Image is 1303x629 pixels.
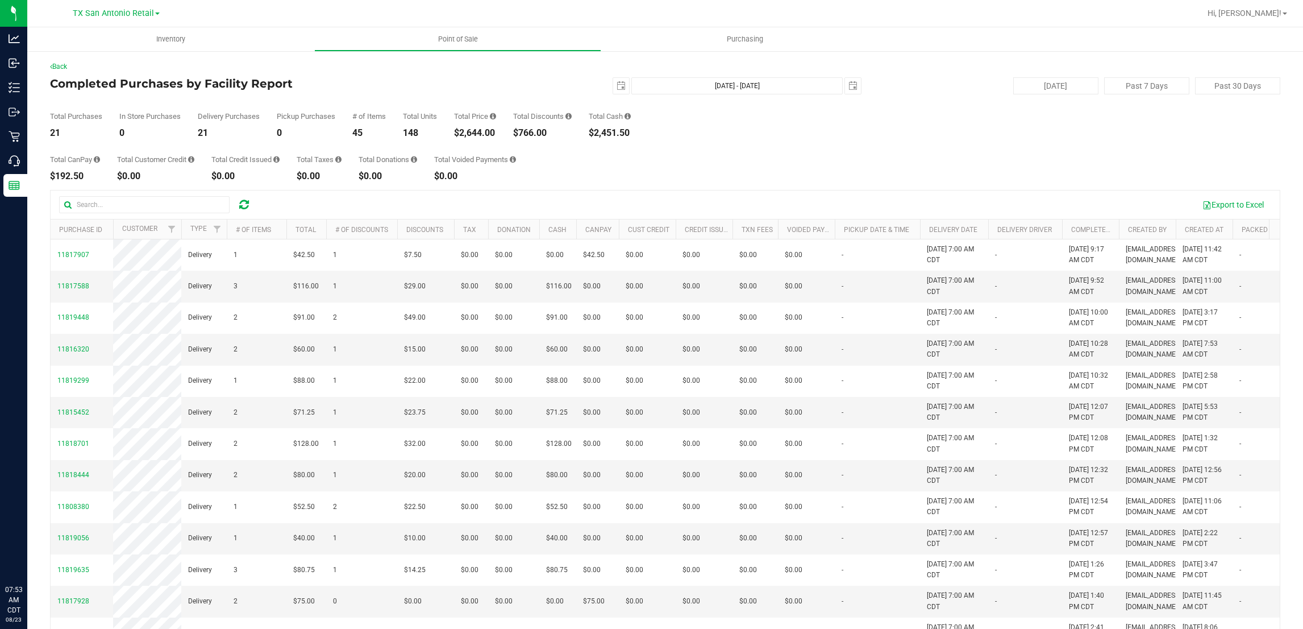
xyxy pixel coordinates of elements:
div: $192.50 [50,172,100,181]
span: $0.00 [739,502,757,512]
span: $0.00 [739,375,757,386]
span: $80.00 [293,470,315,481]
span: $0.00 [626,312,643,323]
span: $0.00 [495,250,513,260]
span: $91.00 [546,312,568,323]
span: 11815452 [57,408,89,416]
span: TX San Antonio Retail [73,9,154,18]
span: $0.00 [682,312,700,323]
span: [EMAIL_ADDRESS][DOMAIN_NAME] [1126,496,1181,518]
span: - [995,502,997,512]
span: [DATE] 7:00 AM CDT [927,370,981,392]
span: $0.00 [682,250,700,260]
span: $0.00 [495,533,513,544]
span: $22.50 [404,502,426,512]
span: Point of Sale [423,34,493,44]
inline-svg: Inbound [9,57,20,69]
i: Sum of all account credit issued for all refunds from returned purchases in the date range. [273,156,280,163]
div: 21 [198,129,260,138]
span: $0.00 [495,375,513,386]
span: [DATE] 7:00 AM CDT [927,402,981,423]
span: $0.00 [626,375,643,386]
span: 1 [333,344,337,355]
span: - [995,344,997,355]
span: [DATE] 3:17 PM CDT [1183,307,1226,329]
a: Pickup Date & Time [844,226,909,234]
span: 1 [333,281,337,292]
span: $0.00 [583,312,601,323]
span: 2 [234,312,238,323]
span: $0.00 [682,533,700,544]
span: 1 [333,407,337,418]
span: $49.00 [404,312,426,323]
span: [DATE] 7:00 AM CDT [927,465,981,486]
span: - [842,502,843,512]
span: $0.00 [583,375,601,386]
span: $0.00 [495,312,513,323]
span: - [842,470,843,481]
span: $0.00 [785,375,802,386]
span: $116.00 [293,281,319,292]
span: [DATE] 11:06 AM CDT [1183,496,1226,518]
input: Search... [59,196,230,213]
span: $0.00 [785,250,802,260]
span: [DATE] 10:32 AM CDT [1069,370,1112,392]
a: Customer [122,225,157,233]
span: [DATE] 7:53 AM CDT [1183,338,1226,360]
span: [DATE] 11:00 AM CDT [1183,275,1226,297]
span: $0.00 [785,281,802,292]
span: $0.00 [626,438,643,449]
span: [DATE] 7:00 AM CDT [927,275,981,297]
span: - [842,533,843,544]
span: [EMAIL_ADDRESS][DOMAIN_NAME] [1126,433,1181,454]
span: [DATE] 7:00 AM CDT [927,244,981,266]
div: Delivery Purchases [198,113,260,120]
span: 2 [234,438,238,449]
span: $0.00 [583,470,601,481]
a: Discounts [406,226,443,234]
span: $0.00 [495,281,513,292]
div: Total Taxes [297,156,342,163]
span: 2 [234,407,238,418]
span: [DATE] 11:42 AM CDT [1183,244,1226,266]
span: Delivery [188,470,212,481]
span: $60.00 [293,344,315,355]
span: Delivery [188,502,212,512]
span: $7.50 [404,250,422,260]
span: $0.00 [495,407,513,418]
inline-svg: Outbound [9,106,20,118]
i: Sum of the successful, non-voided cash payment transactions for all purchases in the date range. ... [625,113,631,120]
h4: Completed Purchases by Facility Report [50,77,460,90]
span: 3 [234,281,238,292]
span: [DATE] 12:08 PM CDT [1069,433,1112,454]
span: $20.00 [404,470,426,481]
div: Total Donations [359,156,417,163]
span: $0.00 [546,250,564,260]
a: Inventory [27,27,314,51]
span: $0.00 [583,407,601,418]
span: [DATE] 12:32 PM CDT [1069,465,1112,486]
a: Txn Fees [742,226,773,234]
span: - [842,312,843,323]
i: Sum of the successful, non-voided CanPay payment transactions for all purchases in the date range. [94,156,100,163]
span: $42.50 [293,250,315,260]
i: Sum of the discount values applied to the all purchases in the date range. [565,113,572,120]
span: - [1239,470,1241,481]
span: $0.00 [682,281,700,292]
span: - [1239,281,1241,292]
span: [DATE] 12:07 PM CDT [1069,402,1112,423]
span: $0.00 [461,250,478,260]
span: [DATE] 9:52 AM CDT [1069,275,1112,297]
span: Delivery [188,438,212,449]
span: $0.00 [461,312,478,323]
span: Purchasing [711,34,779,44]
span: $0.00 [785,407,802,418]
div: $766.00 [513,129,572,138]
span: $128.00 [293,438,319,449]
span: - [995,438,997,449]
div: 45 [352,129,386,138]
inline-svg: Reports [9,180,20,191]
a: Tax [463,226,476,234]
div: $0.00 [117,172,194,181]
div: 21 [50,129,102,138]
